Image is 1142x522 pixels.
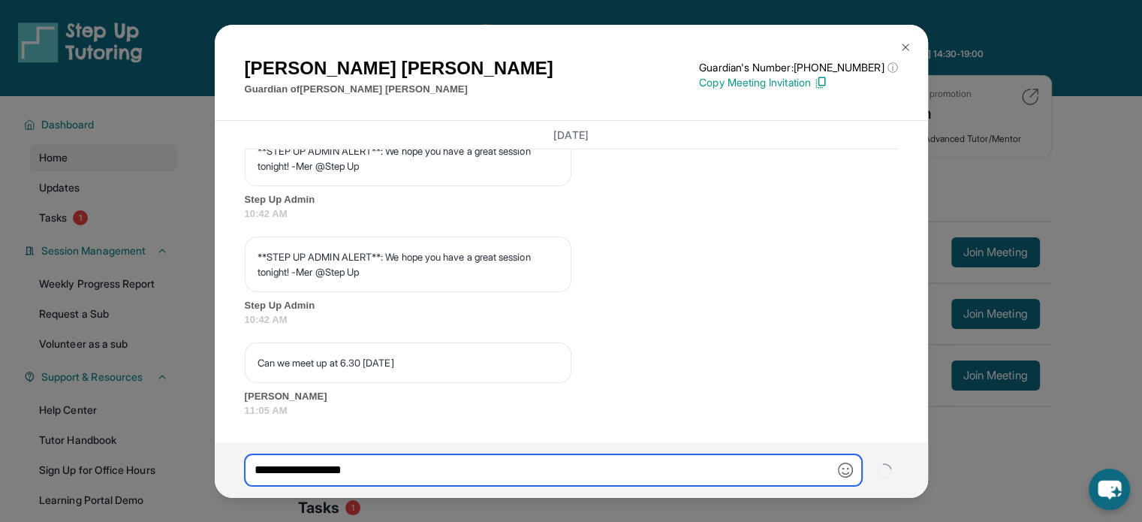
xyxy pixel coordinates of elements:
p: **STEP UP ADMIN ALERT**: We hope you have a great session tonight! -Mer @Step Up [258,249,559,279]
span: Step Up Admin [245,298,898,313]
img: Emoji [838,463,853,478]
img: Close Icon [899,41,911,53]
button: chat-button [1089,469,1130,510]
span: 11:05 AM [245,403,898,418]
h1: [PERSON_NAME] [PERSON_NAME] [245,55,553,82]
h3: [DATE] [245,127,898,142]
p: Guardian of [PERSON_NAME] [PERSON_NAME] [245,82,553,97]
span: [PERSON_NAME] [245,389,898,404]
p: **STEP UP ADMIN ALERT**: We hope you have a great session tonight! -Mer @Step Up [258,143,559,173]
p: Can we meet up at 6.30 [DATE] [258,355,559,370]
p: Guardian's Number: [PHONE_NUMBER] [699,60,897,75]
p: Copy Meeting Invitation [699,75,897,90]
img: Copy Icon [814,76,827,89]
span: 10:42 AM [245,207,898,222]
span: 10:42 AM [245,312,898,327]
span: ⓘ [887,60,897,75]
span: Step Up Admin [245,192,898,207]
